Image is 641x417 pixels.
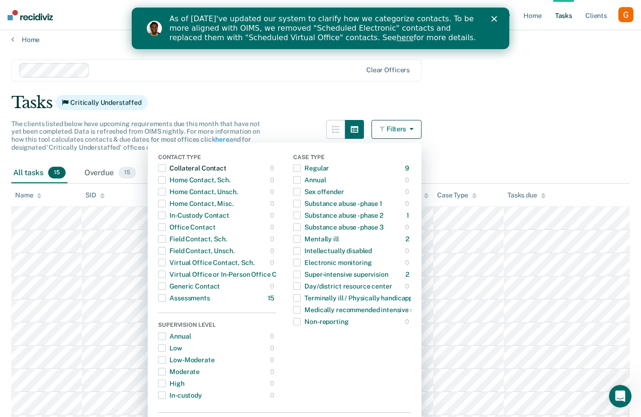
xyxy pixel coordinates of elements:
div: Intellectually disabled [293,243,372,258]
div: Terminally ill / Physically handicapped [293,290,420,306]
div: Regular [293,161,329,176]
div: Home Contact, Misc. [158,196,233,211]
div: 0 [405,255,411,270]
div: 0 [270,388,276,403]
div: 0 [270,243,276,258]
div: Low-Moderate [158,352,214,367]
div: Case Type [437,191,477,199]
div: Super-intensive supervision [293,267,388,282]
div: Field Contact, Unsch. [158,243,234,258]
div: High [158,376,184,391]
div: 0 [270,364,276,379]
div: Substance abuse - phase 3 [293,220,384,235]
div: 0 [270,172,276,187]
img: Recidiviz [8,10,53,20]
div: Contact Type [158,154,276,162]
div: 9 [405,161,411,176]
div: 0 [405,243,411,258]
div: Overdue15 [83,163,138,184]
div: Medically recommended intensive supervision [293,302,445,317]
div: Office Contact [158,220,215,235]
div: Substance abuse - phase 1 [293,196,382,211]
div: 0 [405,279,411,294]
div: 2 [405,231,411,247]
div: 0 [270,196,276,211]
div: Mentally ill [293,231,338,247]
div: 0 [270,329,276,344]
span: The clients listed below have upcoming requirements due this month that have not yet been complet... [11,120,260,151]
div: 0 [270,220,276,235]
div: Substance abuse - phase 2 [293,208,383,223]
div: 0 [270,340,276,356]
div: Virtual Office Contact, Sch. [158,255,254,270]
div: 0 [270,161,276,176]
div: 0 [405,314,411,329]
div: Collateral Contact [158,161,226,176]
div: Day/district resource center [293,279,392,294]
div: Low [158,340,182,356]
span: 15 [48,167,66,179]
div: Sex offender [293,184,344,199]
div: Moderate [158,364,200,379]
div: Electronic monitoring [293,255,371,270]
div: Name [15,191,42,199]
div: Close [360,9,369,14]
div: 0 [270,376,276,391]
div: Virtual Office or In-Person Office Contact [158,267,297,282]
div: Tasks due [507,191,546,199]
div: 0 [270,184,276,199]
div: 15 [268,290,277,306]
div: Field Contact, Sch. [158,231,227,247]
div: All tasks15 [11,163,67,184]
button: Filters [371,120,422,139]
div: Home Contact, Unsch. [158,184,237,199]
a: Home [11,35,630,44]
div: 0 [270,352,276,367]
div: Tasks [11,93,630,112]
div: Case Type [293,154,411,162]
span: Critically Understaffed [56,95,148,110]
div: 0 [270,279,276,294]
div: Annual [158,329,191,344]
iframe: Intercom live chat banner [132,8,509,49]
div: Assessments [158,290,210,306]
div: 2 [405,267,411,282]
iframe: Intercom live chat [609,385,632,408]
a: here [215,136,229,143]
div: In-Custody Contact [158,208,229,223]
div: SID [85,191,105,199]
div: 0 [405,184,411,199]
div: Non-reporting [293,314,348,329]
div: 0 [270,208,276,223]
div: 0 [405,220,411,235]
div: Supervision Level [158,322,276,330]
span: 15 [118,167,136,179]
div: 0 [405,196,411,211]
div: Annual [293,172,326,187]
div: 0 [270,231,276,247]
a: here [265,26,282,34]
div: 1 [406,208,411,223]
div: 0 [405,172,411,187]
div: Generic Contact [158,279,220,294]
div: 0 [270,255,276,270]
div: In-custody [158,388,202,403]
div: Home Contact, Sch. [158,172,230,187]
div: Clear officers [366,66,410,74]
